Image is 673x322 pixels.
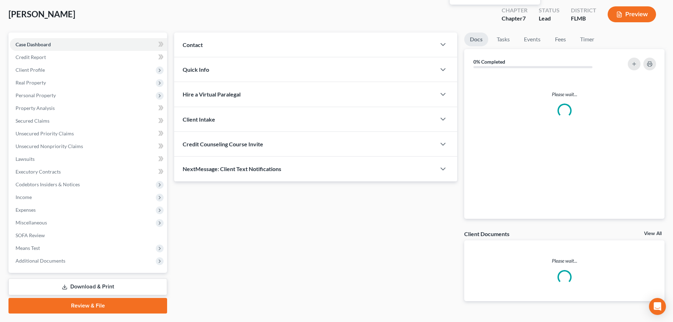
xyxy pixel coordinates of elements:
span: Executory Contracts [16,169,61,175]
strong: 0% Completed [473,59,505,65]
p: Please wait... [464,257,665,264]
div: FLMB [571,14,596,23]
p: Please wait... [470,91,659,98]
span: Income [16,194,32,200]
div: Chapter [502,6,527,14]
a: Events [518,33,546,46]
span: Hire a Virtual Paralegal [183,91,241,98]
a: Executory Contracts [10,165,167,178]
a: Timer [574,33,600,46]
span: Unsecured Priority Claims [16,130,74,136]
span: SOFA Review [16,232,45,238]
a: Credit Report [10,51,167,64]
a: Unsecured Priority Claims [10,127,167,140]
span: Expenses [16,207,36,213]
span: Unsecured Nonpriority Claims [16,143,83,149]
span: Quick Info [183,66,209,73]
a: Tasks [491,33,515,46]
span: Case Dashboard [16,41,51,47]
span: Additional Documents [16,258,65,264]
a: Property Analysis [10,102,167,115]
span: Secured Claims [16,118,49,124]
span: 7 [523,15,526,22]
div: Status [539,6,560,14]
a: SOFA Review [10,229,167,242]
a: Secured Claims [10,115,167,127]
span: Codebtors Insiders & Notices [16,181,80,187]
span: Personal Property [16,92,56,98]
span: [PERSON_NAME] [8,9,75,19]
span: Credit Report [16,54,46,60]
a: Download & Print [8,279,167,295]
div: Chapter [502,14,527,23]
span: NextMessage: Client Text Notifications [183,165,281,172]
a: Unsecured Nonpriority Claims [10,140,167,153]
span: Property Analysis [16,105,55,111]
div: Open Intercom Messenger [649,298,666,315]
span: Means Test [16,245,40,251]
a: Docs [464,33,488,46]
span: Miscellaneous [16,219,47,226]
button: Preview [608,6,656,22]
a: Lawsuits [10,153,167,165]
a: View All [644,231,662,236]
a: Case Dashboard [10,38,167,51]
span: Real Property [16,80,46,86]
div: District [571,6,596,14]
div: Client Documents [464,230,509,238]
span: Credit Counseling Course Invite [183,141,263,147]
span: Client Intake [183,116,215,123]
a: Review & File [8,298,167,314]
span: Contact [183,41,203,48]
span: Client Profile [16,67,45,73]
span: Lawsuits [16,156,35,162]
a: Fees [549,33,572,46]
div: Lead [539,14,560,23]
